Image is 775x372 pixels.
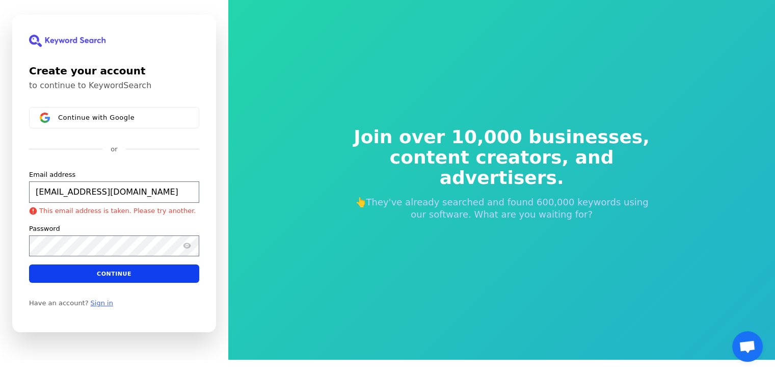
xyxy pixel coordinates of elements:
[29,207,196,215] p: This email address is taken. Please try another.
[29,35,105,47] img: KeywordSearch
[29,264,199,283] button: Continue
[58,114,135,122] span: Continue with Google
[181,240,193,252] button: Show password
[91,299,113,307] a: Sign in
[347,127,657,147] span: Join over 10,000 businesses,
[29,107,199,128] button: Sign in with GoogleContinue with Google
[347,147,657,188] span: content creators, and advertisers.
[29,299,89,307] span: Have an account?
[40,113,50,123] img: Sign in with Google
[347,196,657,221] p: 👆They've already searched and found 600,000 keywords using our software. What are you waiting for?
[29,170,75,179] label: Email address
[732,331,763,362] a: Open chat
[111,145,117,154] p: or
[29,81,199,91] p: to continue to KeywordSearch
[29,224,60,233] label: Password
[29,63,199,78] h1: Create your account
